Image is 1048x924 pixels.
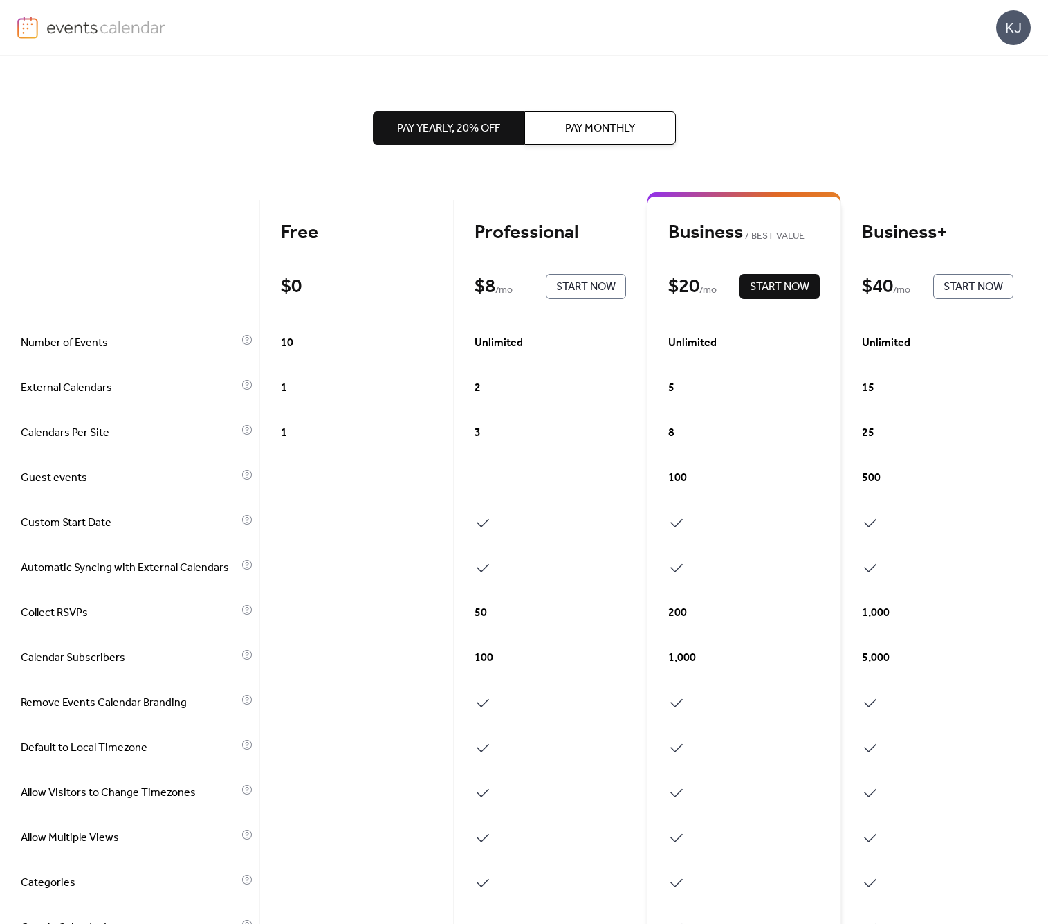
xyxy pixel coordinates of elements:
span: 200 [668,605,687,622]
button: Pay Yearly, 20% off [373,111,524,145]
span: Guest events [21,470,238,487]
span: Custom Start Date [21,515,238,532]
button: Start Now [739,274,820,299]
span: Unlimited [668,335,717,352]
img: logo-type [46,17,166,37]
div: $ 0 [281,275,302,299]
div: $ 40 [862,275,893,299]
span: Allow Visitors to Change Timezones [21,785,238,801]
span: Start Now [944,279,1003,296]
span: 1,000 [862,605,890,622]
div: Business+ [862,221,1013,245]
span: / mo [699,282,717,299]
span: 1 [281,425,287,442]
img: logo [17,17,38,39]
span: Automatic Syncing with External Calendars [21,560,238,577]
span: 5,000 [862,650,890,667]
span: Number of Events [21,335,238,352]
span: 8 [668,425,674,442]
span: 25 [862,425,874,442]
span: Unlimited [862,335,910,352]
span: Pay Monthly [565,120,635,137]
div: KJ [996,10,1031,45]
div: Free [281,221,432,245]
span: / mo [495,282,513,299]
span: / mo [893,282,910,299]
span: 5 [668,380,674,397]
span: Pay Yearly, 20% off [397,120,500,137]
button: Start Now [933,274,1013,299]
button: Pay Monthly [524,111,676,145]
span: BEST VALUE [743,228,805,245]
div: $ 8 [475,275,495,299]
span: 50 [475,605,487,622]
span: 100 [475,650,493,667]
span: Allow Multiple Views [21,830,238,846]
span: 15 [862,380,874,397]
span: Calendar Subscribers [21,650,238,667]
div: Business [668,221,820,245]
span: 1 [281,380,287,397]
span: Start Now [556,279,616,296]
span: 2 [475,380,481,397]
div: $ 20 [668,275,699,299]
span: External Calendars [21,380,238,397]
span: 100 [668,470,687,487]
span: Default to Local Timezone [21,740,238,757]
span: Collect RSVPs [21,605,238,622]
span: 500 [862,470,881,487]
div: Professional [475,221,626,245]
span: 1,000 [668,650,696,667]
span: 3 [475,425,481,442]
span: 10 [281,335,293,352]
span: Unlimited [475,335,523,352]
span: Calendars Per Site [21,425,238,442]
button: Start Now [546,274,626,299]
span: Categories [21,875,238,891]
span: Start Now [750,279,809,296]
span: Remove Events Calendar Branding [21,695,238,712]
